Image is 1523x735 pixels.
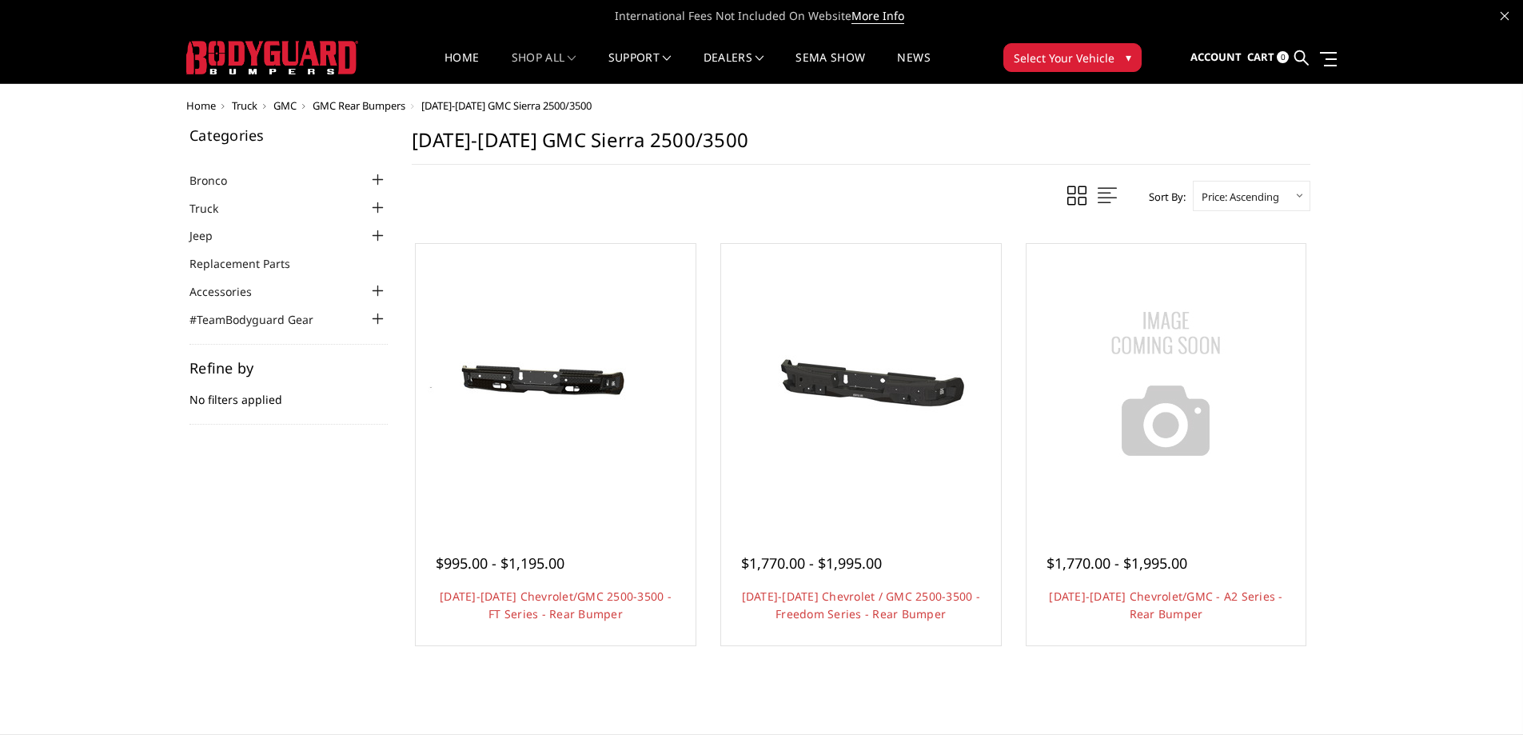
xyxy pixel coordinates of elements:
[189,361,388,425] div: No filters applied
[1247,50,1274,64] span: Cart
[512,52,576,83] a: shop all
[186,98,216,113] a: Home
[1190,50,1242,64] span: Account
[420,248,692,520] a: 2020-2026 Chevrolet/GMC 2500-3500 - FT Series - Rear Bumper 2020-2026 Chevrolet/GMC 2500-3500 - F...
[1003,43,1142,72] button: Select Your Vehicle
[232,98,257,113] a: Truck
[741,553,882,573] span: $1,770.00 - $1,995.00
[742,589,980,621] a: [DATE]-[DATE] Chevrolet / GMC 2500-3500 - Freedom Series - Rear Bumper
[1247,36,1289,79] a: Cart 0
[189,128,388,142] h5: Categories
[897,52,930,83] a: News
[412,128,1310,165] h1: [DATE]-[DATE] GMC Sierra 2500/3500
[1126,49,1131,66] span: ▾
[704,52,764,83] a: Dealers
[1049,589,1282,621] a: [DATE]-[DATE] Chevrolet/GMC - A2 Series - Rear Bumper
[273,98,297,113] a: GMC
[189,227,233,244] a: Jeep
[189,172,247,189] a: Bronco
[189,311,333,328] a: #TeamBodyguard Gear
[1047,553,1187,573] span: $1,770.00 - $1,995.00
[795,52,865,83] a: SEMA Show
[1277,51,1289,63] span: 0
[421,98,592,113] span: [DATE]-[DATE] GMC Sierra 2500/3500
[440,589,672,621] a: [DATE]-[DATE] Chevrolet/GMC 2500-3500 - FT Series - Rear Bumper
[189,255,310,272] a: Replacement Parts
[725,248,997,520] a: 2020-2025 Chevrolet / GMC 2500-3500 - Freedom Series - Rear Bumper 2020-2025 Chevrolet / GMC 2500...
[189,283,272,300] a: Accessories
[1140,185,1186,209] label: Sort By:
[1014,50,1114,66] span: Select Your Vehicle
[186,41,358,74] img: BODYGUARD BUMPERS
[189,361,388,375] h5: Refine by
[445,52,479,83] a: Home
[436,553,564,573] span: $995.00 - $1,195.00
[851,8,904,24] a: More Info
[608,52,672,83] a: Support
[313,98,405,113] a: GMC Rear Bumpers
[189,200,238,217] a: Truck
[1190,36,1242,79] a: Account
